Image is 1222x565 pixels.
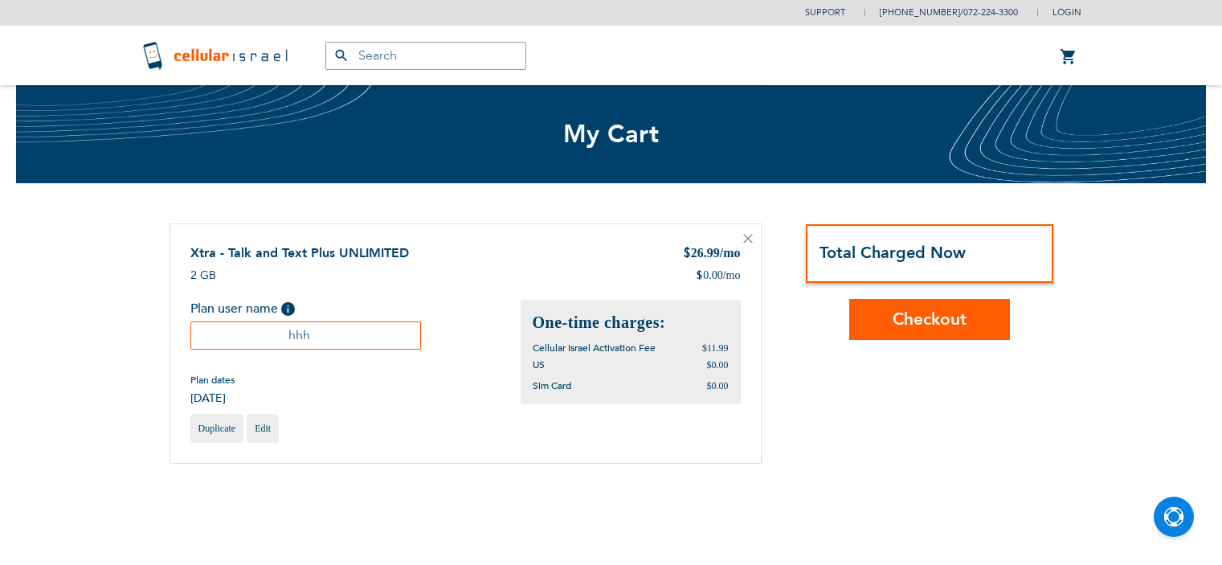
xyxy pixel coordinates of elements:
[533,342,656,354] span: Cellular Israel Activation Fee
[707,359,729,371] span: $0.00
[849,299,1010,340] button: Checkout
[720,246,741,260] span: /mo
[190,300,278,317] span: Plan user name
[707,380,729,391] span: $0.00
[696,268,740,284] div: 0.00
[805,6,845,18] a: Support
[702,342,729,354] span: $11.99
[1052,6,1081,18] span: Login
[963,6,1018,18] a: 072-224-3300
[190,414,244,443] a: Duplicate
[723,268,741,284] span: /mo
[533,379,571,392] span: Sim Card
[190,268,216,283] span: 2 GB
[864,1,1018,24] li: /
[255,423,271,434] span: Edit
[190,374,235,387] span: Plan dates
[198,423,236,434] span: Duplicate
[190,244,409,262] a: Xtra - Talk and Text Plus UNLIMITED
[281,302,295,316] span: Help
[533,312,729,334] h2: One-time charges:
[696,268,703,284] span: $
[325,42,526,70] input: Search
[893,308,967,331] span: Checkout
[880,6,960,18] a: [PHONE_NUMBER]
[683,245,691,264] span: $
[247,414,279,443] a: Edit
[141,39,293,72] img: Cellular Israel
[563,117,660,151] span: My Cart
[819,242,966,264] strong: Total Charged Now
[190,391,235,406] span: [DATE]
[533,358,545,371] span: US
[683,244,741,264] div: 26.99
